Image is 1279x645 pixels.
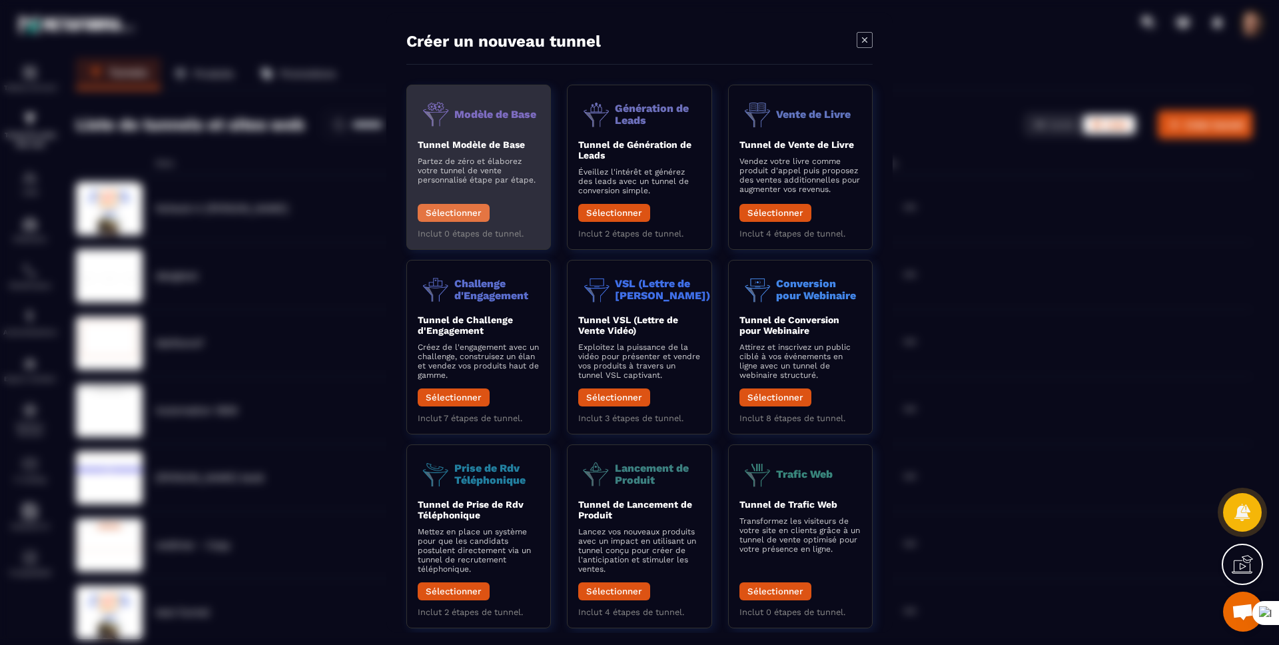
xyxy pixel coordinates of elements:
[739,413,861,423] p: Inclut 8 étapes de tunnel.
[739,456,776,492] img: funnel-objective-icon
[739,499,837,510] b: Tunnel de Trafic Web
[578,413,700,423] p: Inclut 3 étapes de tunnel.
[578,388,650,406] button: Sélectionner
[454,109,536,121] p: Modèle de Base
[454,278,540,301] p: Challenge d'Engagement
[418,456,454,492] img: funnel-objective-icon
[418,229,540,239] p: Inclut 0 étapes de tunnel.
[739,342,861,380] p: Attirez et inscrivez un public ciblé à vos événements en ligne avec un tunnel de webinaire struct...
[739,139,854,150] b: Tunnel de Vente de Livre
[578,582,650,600] button: Sélectionner
[1223,592,1263,632] div: Mở cuộc trò chuyện
[739,315,839,336] b: Tunnel de Conversion pour Webinaire
[418,204,490,222] button: Sélectionner
[578,229,700,239] p: Inclut 2 étapes de tunnel.
[739,607,861,617] p: Inclut 0 étapes de tunnel.
[578,315,678,336] b: Tunnel VSL (Lettre de Vente Vidéo)
[739,96,776,133] img: funnel-objective-icon
[739,388,811,406] button: Sélectionner
[615,462,700,486] p: Lancement de Produit
[776,468,833,480] p: Trafic Web
[418,315,513,336] b: Tunnel de Challenge d'Engagement
[578,499,692,520] b: Tunnel de Lancement de Produit
[578,139,691,161] b: Tunnel de Génération de Leads
[739,157,861,194] p: Vendez votre livre comme produit d'appel puis proposez des ventes additionnelles pour augmenter v...
[418,342,540,380] p: Créez de l'engagement avec un challenge, construisez un élan et vendez vos produits haut de gamme.
[739,582,811,600] button: Sélectionner
[418,139,525,150] b: Tunnel Modèle de Base
[776,109,851,121] p: Vente de Livre
[578,167,700,195] p: Éveillez l'intérêt et générez des leads avec un tunnel de conversion simple.
[615,103,700,126] p: Génération de Leads
[418,157,540,185] p: Partez de zéro et élaborez votre tunnel de vente personnalisé étape par étape.
[418,499,524,520] b: Tunnel de Prise de Rdv Téléphonique
[406,32,601,51] h4: Créer un nouveau tunnel
[578,456,615,492] img: funnel-objective-icon
[418,96,454,133] img: funnel-objective-icon
[739,229,861,239] p: Inclut 4 étapes de tunnel.
[418,607,540,617] p: Inclut 2 étapes de tunnel.
[739,516,861,554] p: Transformez les visiteurs de votre site en clients grâce à un tunnel de vente optimisé pour votre...
[418,413,540,423] p: Inclut 7 étapes de tunnel.
[739,271,776,308] img: funnel-objective-icon
[615,278,710,301] p: VSL (Lettre de [PERSON_NAME])
[418,271,454,308] img: funnel-objective-icon
[578,271,615,308] img: funnel-objective-icon
[578,204,650,222] button: Sélectionner
[454,462,540,486] p: Prise de Rdv Téléphonique
[739,204,811,222] button: Sélectionner
[578,607,700,617] p: Inclut 4 étapes de tunnel.
[578,96,615,133] img: funnel-objective-icon
[776,278,861,301] p: Conversion pour Webinaire
[418,527,540,574] p: Mettez en place un système pour que les candidats postulent directement via un tunnel de recrutem...
[418,582,490,600] button: Sélectionner
[578,527,700,574] p: Lancez vos nouveaux produits avec un impact en utilisant un tunnel conçu pour créer de l'anticipa...
[578,342,700,380] p: Exploitez la puissance de la vidéo pour présenter et vendre vos produits à travers un tunnel VSL ...
[418,388,490,406] button: Sélectionner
